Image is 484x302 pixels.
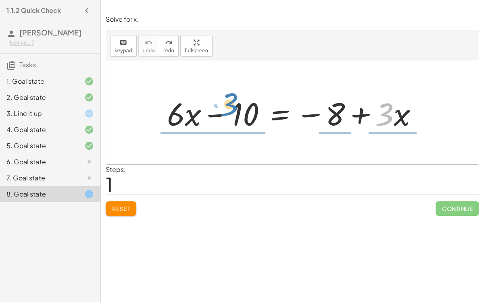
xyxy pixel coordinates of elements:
i: Task finished and correct. [84,77,94,86]
button: fullscreen [180,35,213,57]
i: Task not started. [84,157,94,167]
span: undo [143,48,155,54]
button: redoredo [159,35,179,57]
i: undo [145,38,152,48]
span: 1 [106,172,113,197]
div: 4. Goal state [6,125,71,134]
button: undoundo [138,35,159,57]
i: Task finished and correct. [84,125,94,134]
div: 8. Goal state [6,189,71,199]
button: Reset [106,201,136,216]
span: Tasks [19,60,36,69]
span: keypad [115,48,132,54]
i: redo [165,38,173,48]
div: 2. Goal state [6,93,71,102]
i: Task finished and correct. [84,93,94,102]
span: Reset [112,205,130,212]
h4: 1.1.2 Quick Check [6,6,61,15]
div: 6. Goal state [6,157,71,167]
p: Solve for x. [106,15,479,24]
i: Task started. [84,189,94,199]
button: keyboardkeypad [110,35,137,57]
div: Not you? [10,39,94,47]
span: [PERSON_NAME] [19,28,81,37]
div: 1. Goal state [6,77,71,86]
i: Task not started. [84,173,94,183]
div: 3. Line it up [6,109,71,118]
label: Steps: [106,165,126,174]
div: 7. Goal state [6,173,71,183]
span: redo [163,48,174,54]
i: keyboard [119,38,127,48]
i: Task started. [84,109,94,118]
i: Task finished and correct. [84,141,94,151]
span: fullscreen [185,48,208,54]
div: 5. Goal state [6,141,71,151]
